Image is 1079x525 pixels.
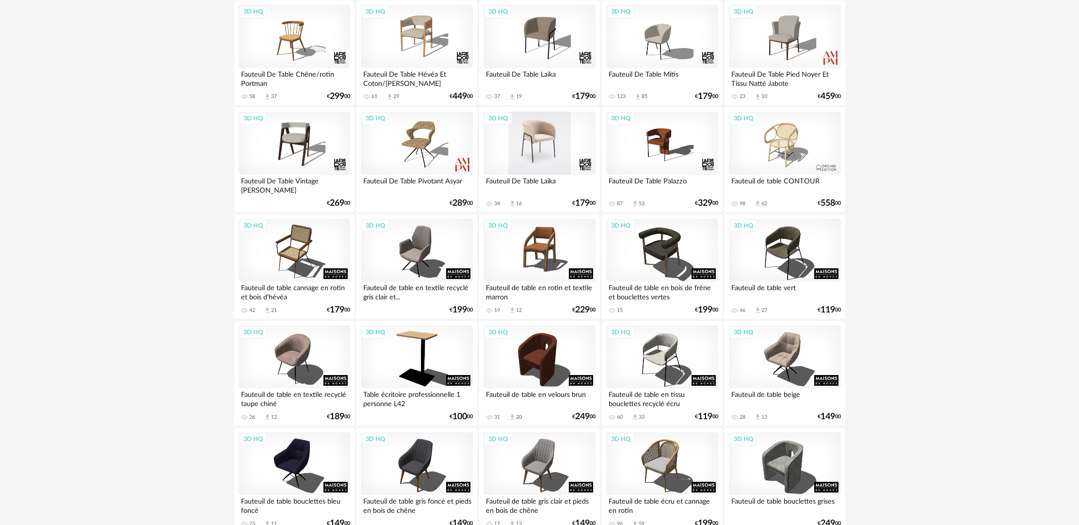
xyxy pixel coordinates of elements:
div: 3D HQ [729,219,757,232]
div: 3D HQ [607,112,635,125]
a: 3D HQ Fauteuil De Table Laika 34 Download icon 16 €17900 [479,107,599,212]
div: € 00 [695,200,718,207]
div: Fauteuil De Table Palazzo [606,175,718,194]
div: Fauteuil de table écru et cannage en rotin [606,495,718,514]
span: 269 [330,200,344,207]
div: € 00 [327,200,350,207]
div: 3D HQ [484,5,512,18]
span: Download icon [754,93,761,100]
a: 3D HQ Fauteuil de table en textile recyclé taupe chiné 26 Download icon 12 €18900 [234,321,354,426]
div: € 00 [818,93,841,100]
div: € 00 [695,307,718,313]
div: 3D HQ [484,219,512,232]
div: Fauteuil de table en textile recyclé gris clair et... [361,281,472,301]
span: Download icon [509,93,516,100]
div: € 00 [818,200,841,207]
span: 249 [575,413,590,420]
span: Download icon [264,93,271,100]
div: 19 [494,307,500,314]
a: 3D HQ Fauteuil de table en rotin et textile marron 19 Download icon 12 €22900 [479,214,599,319]
div: Fauteuil De Table Pivotant Asyar [361,175,472,194]
span: 199 [452,307,467,313]
div: 3D HQ [239,433,267,445]
span: Download icon [264,413,271,421]
div: 3D HQ [239,326,267,339]
div: € 00 [572,200,596,207]
div: 37 [494,93,500,100]
div: € 00 [572,93,596,100]
div: € 00 [450,307,473,313]
span: Download icon [634,93,642,100]
span: Download icon [509,200,516,207]
div: € 00 [695,413,718,420]
div: 3D HQ [361,112,389,125]
div: 3D HQ [484,326,512,339]
span: 119 [698,413,712,420]
span: Download icon [264,307,271,314]
span: 558 [821,200,835,207]
a: 3D HQ Fauteuil de table CONTOUR 98 Download icon 62 €55800 [725,107,845,212]
div: 85 [642,93,647,100]
span: Download icon [386,93,393,100]
div: € 00 [450,93,473,100]
div: 98 [740,200,745,207]
div: € 00 [327,413,350,420]
div: 13 [761,414,767,421]
a: 3D HQ Fauteuil de table en textile recyclé gris clair et... €19900 [356,214,477,319]
span: 179 [575,93,590,100]
div: Fauteuil de table CONTOUR [729,175,840,194]
div: 53 [639,200,644,207]
div: 42 [249,307,255,314]
div: Fauteuil De Table Vintage [PERSON_NAME] [239,175,350,194]
div: 12 [271,414,277,421]
div: € 00 [572,413,596,420]
div: Fauteuil De Table Pied Noyer Et Tissu Natté Jabote [729,68,840,87]
a: 3D HQ Fauteuil De Table Pied Noyer Et Tissu Natté Jabote 23 Download icon 10 €45900 [725,0,845,105]
div: Fauteuil de table en textile recyclé taupe chiné [239,388,350,408]
div: Fauteuil de table en velours brun [483,388,595,408]
div: Fauteuil de table bouclettes bleu foncé [239,495,350,514]
div: 123 [617,93,626,100]
span: 119 [821,307,835,313]
div: 3D HQ [361,326,389,339]
span: 100 [452,413,467,420]
span: 149 [821,413,835,420]
a: 3D HQ Fauteuil De Table Hévéa Et Coton/[PERSON_NAME] 61 Download icon 29 €44900 [356,0,477,105]
div: Fauteuil de table cannage en rotin et bois d'hévéa [239,281,350,301]
div: 27 [761,307,767,314]
div: 3D HQ [239,219,267,232]
div: 87 [617,200,623,207]
div: 3D HQ [484,112,512,125]
a: 3D HQ Fauteuil de table cannage en rotin et bois d'hévéa 42 Download icon 21 €17900 [234,214,354,319]
span: Download icon [509,307,516,314]
a: 3D HQ Table écritoire professionnelle 1 personne L42 €10000 [356,321,477,426]
span: Download icon [631,413,639,421]
div: 3D HQ [239,5,267,18]
div: 60 [617,414,623,421]
div: € 00 [818,307,841,313]
span: Download icon [754,307,761,314]
div: € 00 [572,307,596,313]
div: 3D HQ [361,219,389,232]
div: 3D HQ [239,112,267,125]
a: 3D HQ Fauteuil De Table Chêne/rotin Portman 58 Download icon 37 €29900 [234,0,354,105]
span: 189 [330,413,344,420]
div: 34 [494,200,500,207]
span: 179 [330,307,344,313]
div: € 00 [695,93,718,100]
div: 3D HQ [484,433,512,445]
div: € 00 [818,413,841,420]
div: Fauteuil de table bouclettes grises [729,495,840,514]
div: 20 [516,414,522,421]
a: 3D HQ Fauteuil De Table Palazzo 87 Download icon 53 €32900 [602,107,722,212]
div: 3D HQ [729,326,757,339]
div: 3D HQ [607,326,635,339]
div: 3D HQ [607,5,635,18]
div: 3D HQ [361,5,389,18]
div: Table écritoire professionnelle 1 personne L42 [361,388,472,408]
span: Download icon [754,200,761,207]
div: Fauteuil De Table Chêne/rotin Portman [239,68,350,87]
span: 199 [698,307,712,313]
a: 3D HQ Fauteuil de table vert 46 Download icon 27 €11900 [725,214,845,319]
div: 3D HQ [607,433,635,445]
